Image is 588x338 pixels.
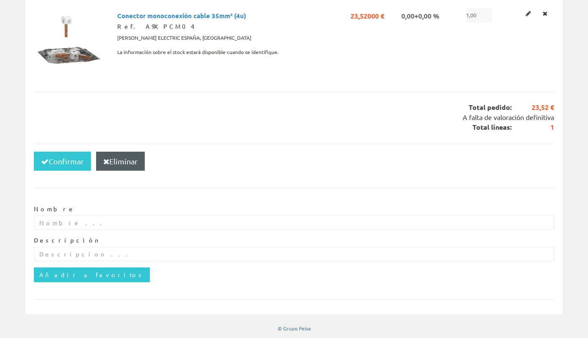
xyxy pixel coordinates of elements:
a: Editar [523,8,533,19]
button: Confirmar [34,152,91,171]
img: Foto artículo Conector monoconexión cable 35mm² (4u) (150x150) [37,8,101,71]
span: Conector monoconexión cable 35mm² (4u) [117,8,246,22]
div: Ref. A9XPCM04 [117,22,302,31]
div: Total pedido: Total líneas: [34,92,554,143]
span: A falta de valoración definitiva [463,113,554,121]
input: Nombre ... [34,215,554,230]
div: © Grupo Peisa [25,325,563,332]
a: Eliminar [540,8,550,19]
span: [PERSON_NAME] ELECTRIC ESPAÑA, [GEOGRAPHIC_DATA] [117,31,251,45]
label: Nombre [34,205,75,213]
span: 1,00 [466,8,491,22]
label: Descripción [34,236,100,245]
input: Añadir a favoritos [34,267,150,282]
span: 1 [512,123,554,132]
button: Eliminar [96,152,145,171]
input: Descripcion ... [34,247,554,261]
span: 0,00+0,00 % [401,8,439,22]
span: 23,52 € [512,103,554,112]
span: La información sobre el stock estará disponible cuando se identifique. [117,45,279,60]
span: 23,52000 € [351,8,384,22]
